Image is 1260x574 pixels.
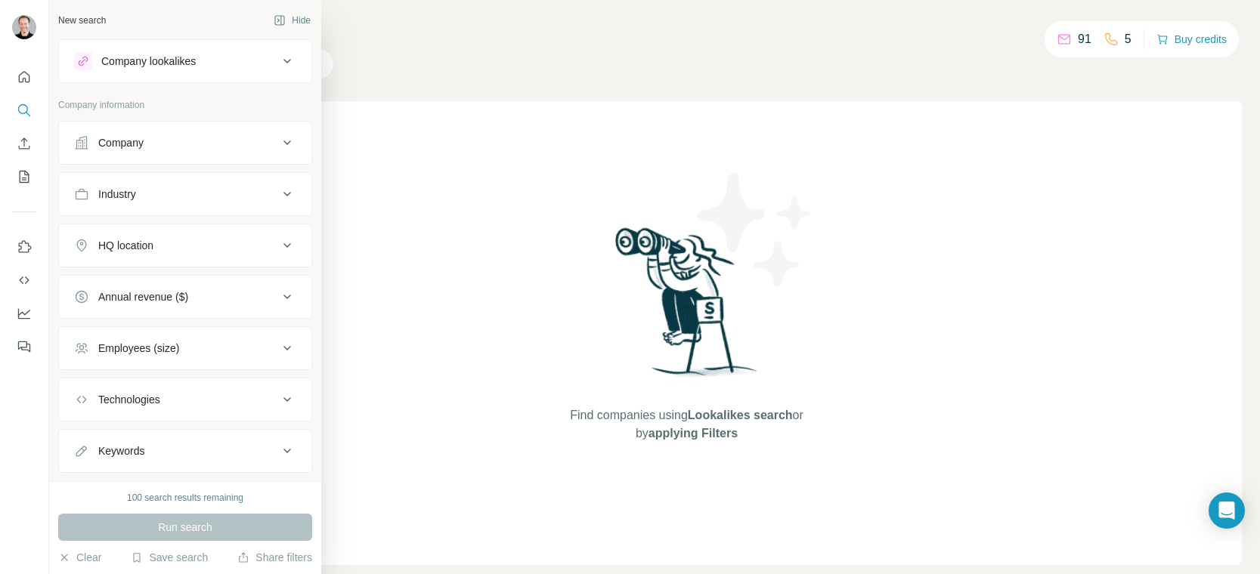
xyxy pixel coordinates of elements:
button: Use Surfe API [12,267,36,294]
button: Enrich CSV [12,130,36,157]
button: Keywords [59,433,311,469]
div: HQ location [98,238,153,253]
button: Dashboard [12,300,36,327]
p: Company information [58,98,312,112]
img: Surfe Illustration - Stars [687,162,823,298]
button: Hide [263,9,321,32]
div: Company lookalikes [101,54,196,69]
div: New search [58,14,106,27]
div: Annual revenue ($) [98,289,188,304]
button: Quick start [12,63,36,91]
div: Technologies [98,392,160,407]
button: Save search [131,550,208,565]
img: Avatar [12,15,36,39]
button: Company lookalikes [59,43,311,79]
div: Industry [98,187,136,202]
button: My lists [12,163,36,190]
button: Clear [58,550,101,565]
h4: Search [132,18,1242,39]
div: Company [98,135,144,150]
button: Share filters [237,550,312,565]
div: 100 search results remaining [127,491,243,505]
div: Employees (size) [98,341,179,356]
img: Surfe Illustration - Woman searching with binoculars [608,224,766,392]
span: applying Filters [649,427,738,440]
button: Industry [59,176,311,212]
button: Employees (size) [59,330,311,366]
p: 5 [1125,30,1132,48]
button: HQ location [59,227,311,264]
button: Feedback [12,333,36,360]
div: Keywords [98,443,144,458]
button: Company [59,125,311,161]
p: 91 [1078,30,1091,48]
button: Buy credits [1156,29,1227,50]
div: Open Intercom Messenger [1209,492,1245,529]
button: Annual revenue ($) [59,279,311,315]
button: Technologies [59,381,311,418]
span: Find companies using or by [565,406,807,443]
span: Lookalikes search [688,409,793,421]
button: Use Surfe on LinkedIn [12,233,36,261]
button: Search [12,97,36,124]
